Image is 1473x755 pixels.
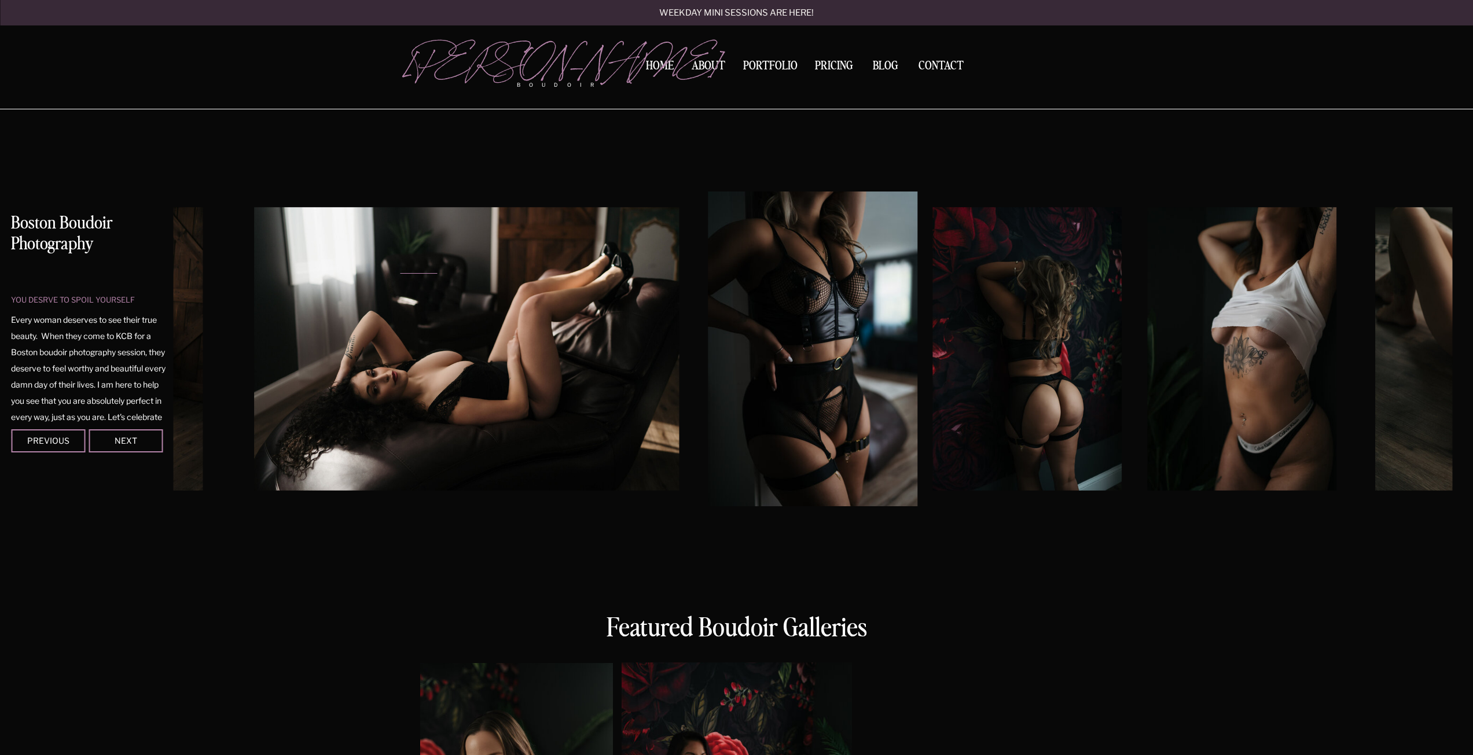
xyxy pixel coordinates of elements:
a: Portfolio [739,60,802,76]
img: Woman wearing black lingerie leaning against floral tapestry in Boston boudoir studio [933,207,1122,491]
div: Next [91,437,160,444]
p: you desrve to spoil yourself [11,294,153,305]
a: Contact [914,60,968,72]
h1: Boston Boudoir Photography [11,213,166,258]
p: Every woman deserves to see their true beauty. When they come to KCB for a Boston boudoir photogr... [11,312,167,411]
a: Pricing [812,60,857,76]
h2: Featured Boudoir Galleries [595,613,879,648]
p: boudoir [517,81,613,89]
a: [PERSON_NAME] [405,41,613,76]
a: Weekday mini sessions are here! [629,9,845,19]
img: Brunette woman laying on chaise lounge wearing black lingerie posing for a Boston luxury boudoir ... [254,207,679,491]
img: Woman posing in black leather lingerie against a door frame in a Boston boudoir studio [708,191,918,506]
img: Woman in wet white shirt and black Calvin Klein thong lifts her hands behind her head while being... [1147,207,1336,491]
a: BLOG [868,60,903,71]
div: Previous [13,437,83,444]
